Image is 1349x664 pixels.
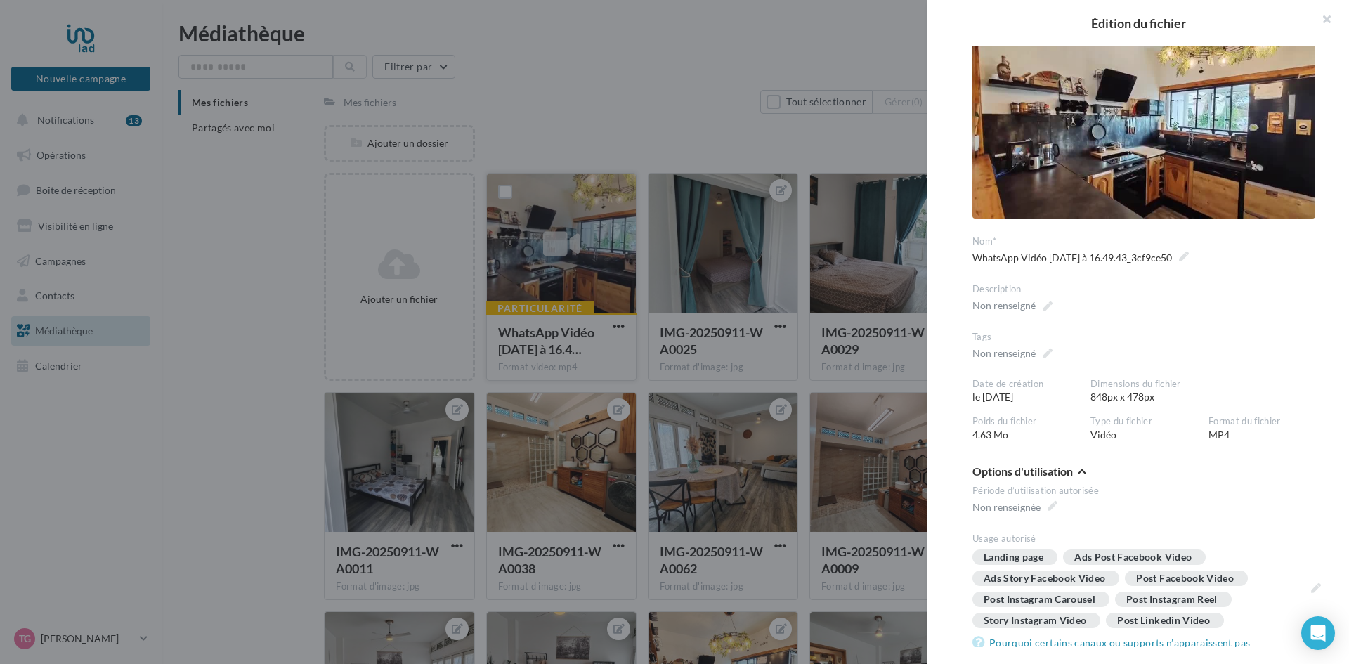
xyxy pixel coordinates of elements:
h2: Édition du fichier [950,17,1327,30]
div: Usage autorisé [972,533,1315,545]
div: Description [972,283,1315,296]
div: Période d’utilisation autorisée [972,485,1315,497]
div: Open Intercom Messenger [1301,616,1335,650]
div: Post Instagram Carousel [984,594,1095,605]
div: Non renseigné [972,346,1036,360]
div: Poids du fichier [972,415,1079,428]
span: Non renseigné [972,296,1053,315]
div: Ads Post Facebook Video [1074,552,1192,563]
div: Tags [972,331,1315,344]
div: Date de création [972,378,1079,391]
div: le [DATE] [972,378,1090,405]
div: Ads Story Facebook Video [984,573,1105,584]
div: Vidéo [1090,415,1208,442]
div: 4.63 Mo [972,415,1090,442]
div: MP4 [1208,415,1327,442]
div: Format du fichier [1208,415,1315,428]
a: Pourquoi certains canaux ou supports n’apparaissent pas [972,634,1256,651]
div: Landing page [984,552,1043,563]
div: Post Instagram Reel [1126,594,1218,605]
div: Type du fichier [1090,415,1197,428]
img: WhatsApp Vidéo 2025-09-22 à 16.49.43_3cf9ce50 [972,25,1315,219]
div: 848px x 478px [1090,378,1327,405]
button: Options d'utilisation [972,464,1086,481]
span: Non renseignée [972,497,1057,517]
span: WhatsApp Vidéo [DATE] à 16.49.43_3cf9ce50 [972,248,1189,268]
div: Dimensions du fichier [1090,378,1315,391]
div: Post Linkedin Video [1117,616,1210,626]
div: Post Facebook Video [1136,573,1234,584]
div: Story Instagram Video [984,616,1086,626]
span: Options d'utilisation [972,466,1073,477]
